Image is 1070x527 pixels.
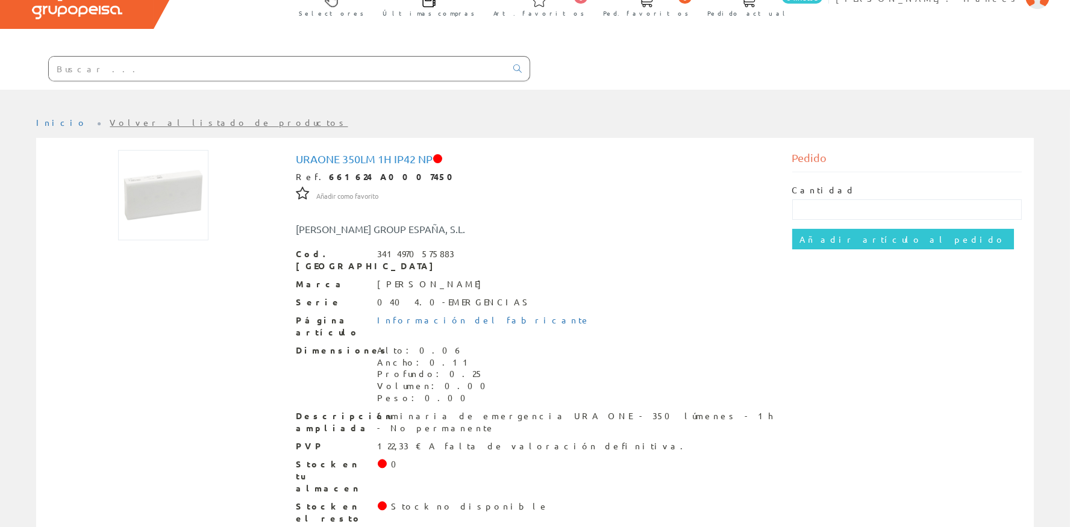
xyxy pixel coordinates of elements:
a: Añadir como favorito [317,190,379,201]
div: Ancho: 0.11 [378,357,493,369]
div: [PERSON_NAME] GROUP ESPAÑA, S.L. [287,222,577,236]
span: Cod. [GEOGRAPHIC_DATA] [296,248,369,272]
span: Ped. favoritos [603,7,689,19]
span: Selectores [299,7,364,19]
span: PVP [296,440,369,452]
div: Stock no disponible [391,500,549,513]
span: Stock en tu almacen [296,458,369,494]
strong: 661624 A0007450 [330,171,461,182]
div: Luminaria de emergencia URA ONE - 350 lúmenes - 1h - No permanente [378,410,774,434]
a: Volver al listado de productos [110,117,348,128]
div: Ref. [296,171,774,183]
div: Alto: 0.06 [378,345,493,357]
div: Profundo: 0.25 [378,368,493,380]
span: Dimensiones [296,345,369,357]
span: Serie [296,296,369,308]
h1: URAONE 350LM 1H IP42 NP [296,153,774,165]
div: 040 4.0-EMERGENCIAS [378,296,534,308]
span: Descripción ampliada [296,410,369,434]
div: Pedido [792,150,1022,172]
div: Volumen: 0.00 [378,380,493,392]
div: 122,33 € A falta de valoración definitiva. [378,440,691,452]
input: Añadir artículo al pedido [792,229,1014,249]
span: Art. favoritos [493,7,584,19]
span: Últimas compras [383,7,475,19]
a: Inicio [36,117,87,128]
span: Añadir como favorito [317,192,379,201]
div: Peso: 0.00 [378,392,493,404]
div: [PERSON_NAME] [378,278,488,290]
span: Página artículo [296,314,369,338]
a: Información del fabricante [378,314,591,325]
div: 0 [391,458,404,470]
span: Pedido actual [707,7,789,19]
input: Buscar ... [49,57,506,81]
img: Foto artículo URAONE 350LM 1H IP42 NP (150x150) [118,150,208,240]
label: Cantidad [792,184,856,196]
span: Marca [296,278,369,290]
div: 3414970575883 [378,248,455,260]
